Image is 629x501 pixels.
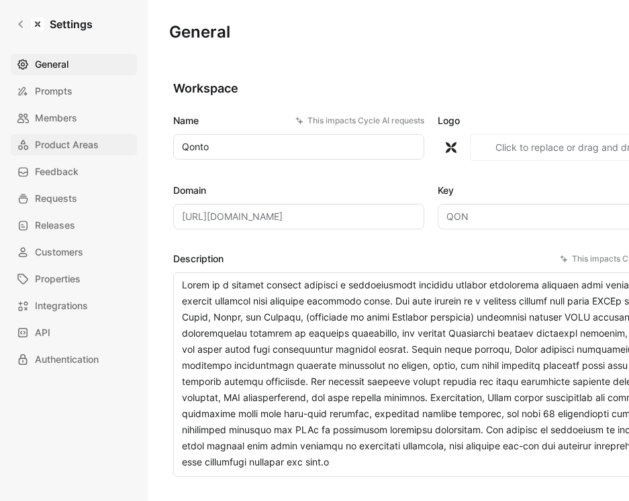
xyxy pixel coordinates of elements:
[11,188,137,209] a: Requests
[11,80,137,102] a: Prompts
[35,164,79,180] span: Feedback
[35,137,99,153] span: Product Areas
[35,298,88,314] span: Integrations
[35,217,75,233] span: Releases
[169,21,230,43] h1: General
[11,241,137,263] a: Customers
[438,134,465,161] img: logo
[11,322,137,343] a: API
[11,54,137,75] a: General
[173,182,424,199] label: Domain
[173,113,424,129] label: Name
[11,11,98,38] a: Settings
[11,268,137,290] a: Properties
[11,215,137,236] a: Releases
[11,134,137,156] a: Product Areas
[173,204,424,229] input: Some placeholder
[11,295,137,317] a: Integrations
[35,325,50,341] span: API
[11,107,137,129] a: Members
[35,83,72,99] span: Prompts
[11,349,137,370] a: Authentication
[35,271,81,287] span: Properties
[35,244,83,260] span: Customers
[11,161,137,182] a: Feedback
[35,190,77,207] span: Requests
[35,56,68,72] span: General
[35,110,77,126] span: Members
[295,114,424,127] div: This impacts Cycle AI requests
[35,351,99,368] span: Authentication
[50,16,93,32] h1: Settings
